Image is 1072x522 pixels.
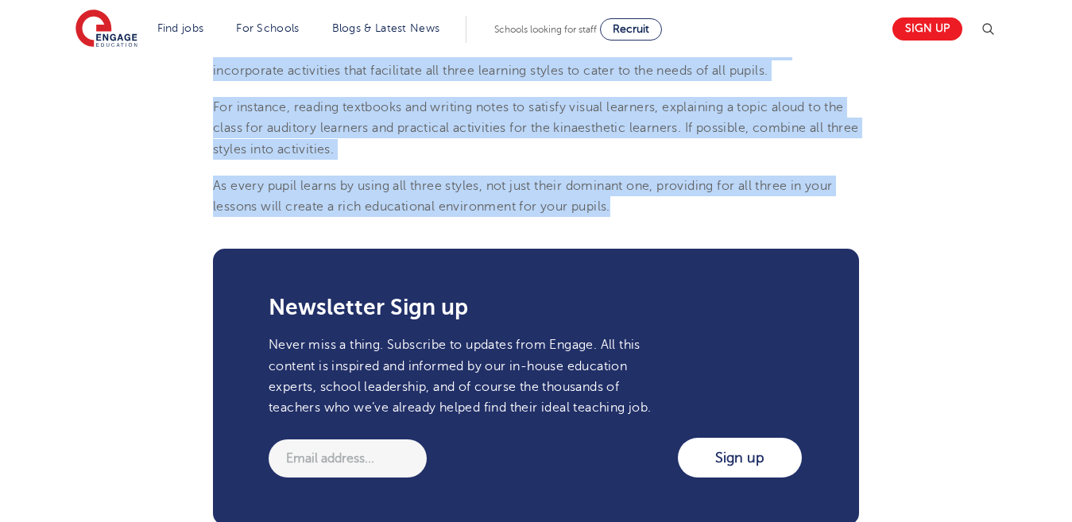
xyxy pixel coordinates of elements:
[678,438,802,478] input: Sign up
[269,296,803,319] h3: Newsletter Sign up
[75,10,137,49] img: Engage Education
[236,22,299,34] a: For Schools
[213,43,789,78] span: should ideally incorporate activities that facilitate all three learning styles to cater to the n...
[494,24,597,35] span: Schools looking for staff
[600,18,662,41] a: Recruit
[269,439,427,478] input: Email address...
[269,334,659,418] p: Never miss a thing. Subscribe to updates from Engage. All this content is inspired and informed b...
[892,17,962,41] a: Sign up
[332,22,440,34] a: Blogs & Latest News
[157,22,204,34] a: Find jobs
[213,179,833,214] span: As every pupil learns by using all three styles, not just their dominant one, providing for all t...
[213,100,859,157] span: For instance, reading textbooks and writing notes to satisfy visual learners, explaining a topic ...
[613,23,649,35] span: Recruit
